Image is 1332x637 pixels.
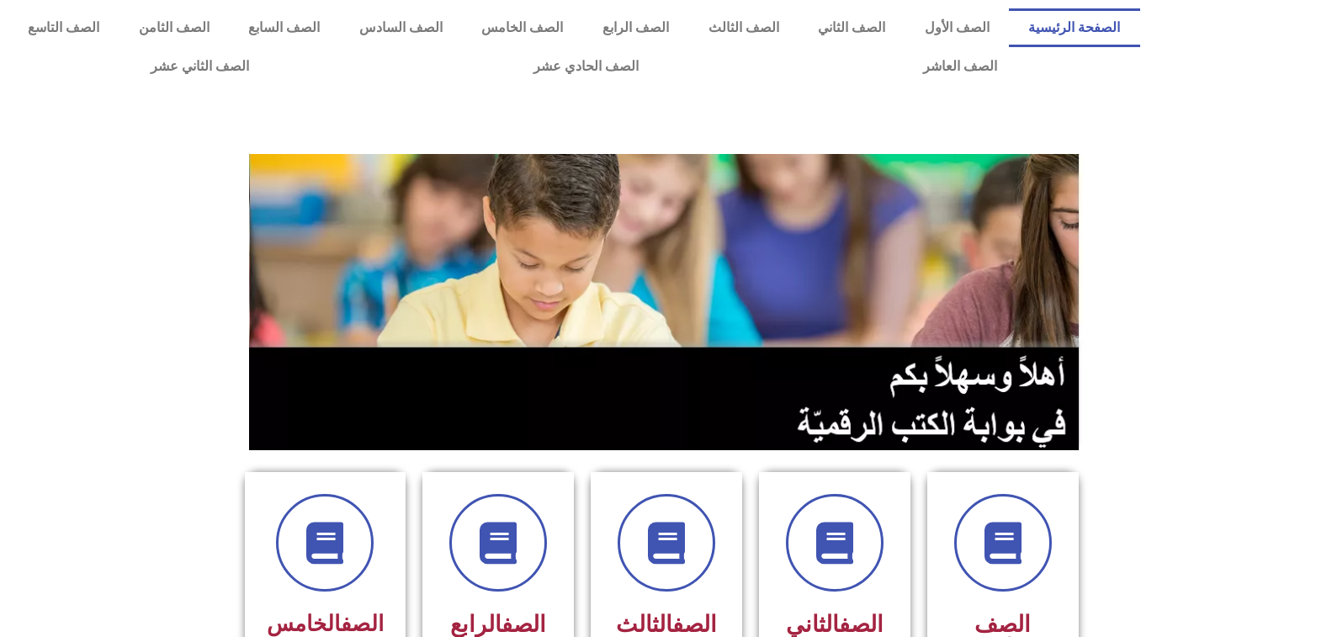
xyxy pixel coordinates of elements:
a: الصف الخامس [462,8,583,47]
a: الصف الثالث [688,8,799,47]
a: الصف [341,611,384,636]
a: الصف الأول [905,8,1009,47]
a: الصف التاسع [8,8,119,47]
a: الصف الثامن [119,8,230,47]
a: الصف الثاني [799,8,905,47]
a: الصف السادس [340,8,463,47]
a: الصف السابع [229,8,340,47]
a: الصف العاشر [781,47,1139,86]
a: الصف الرابع [583,8,689,47]
a: الصف الحادي عشر [391,47,781,86]
span: الخامس [267,611,384,636]
a: الصف الثاني عشر [8,47,391,86]
a: الصفحة الرئيسية [1009,8,1140,47]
